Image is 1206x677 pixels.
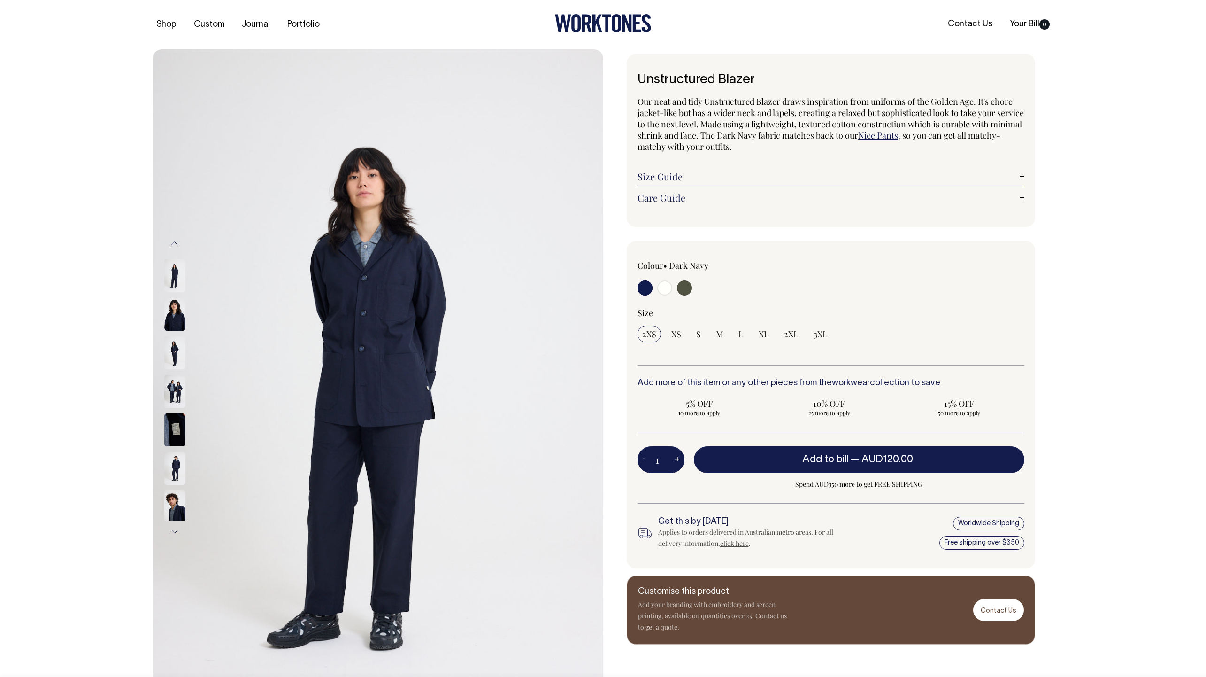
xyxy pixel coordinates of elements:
[638,599,788,633] p: Add your branding with embroidery and screen printing, available on quantities over 25. Contact u...
[238,17,274,32] a: Journal
[164,336,185,369] img: dark-navy
[711,326,728,342] input: M
[638,171,1024,182] a: Size Guide
[902,398,1017,409] span: 15% OFF
[164,490,185,523] img: dark-navy
[973,599,1024,621] a: Contact Us
[694,446,1024,473] button: Add to bill —AUD120.00
[164,259,185,292] img: dark-navy
[190,17,228,32] a: Custom
[638,192,1024,203] a: Care Guide
[720,539,749,548] a: click here
[767,395,891,420] input: 10% OFF 25 more to apply
[897,395,1022,420] input: 15% OFF 50 more to apply
[658,527,849,549] div: Applies to orders delivered in Australian metro areas. For all delivery information, .
[164,452,185,485] img: dark-navy
[153,17,180,32] a: Shop
[696,328,701,340] span: S
[772,398,887,409] span: 10% OFF
[642,398,757,409] span: 5% OFF
[716,328,723,340] span: M
[691,326,706,342] input: S
[784,328,799,340] span: 2XL
[168,233,182,254] button: Previous
[814,328,828,340] span: 3XL
[284,17,323,32] a: Portfolio
[638,326,661,342] input: 2XS
[738,328,744,340] span: L
[902,409,1017,417] span: 50 more to apply
[642,328,656,340] span: 2XS
[754,326,774,342] input: XL
[734,326,748,342] input: L
[1039,19,1050,30] span: 0
[851,455,915,464] span: —
[694,479,1024,490] span: Spend AUD350 more to get FREE SHIPPING
[642,409,757,417] span: 10 more to apply
[861,455,913,464] span: AUD120.00
[858,130,898,141] a: Nice Pants
[638,451,651,469] button: -
[772,409,887,417] span: 25 more to apply
[663,260,667,271] span: •
[669,260,708,271] label: Dark Navy
[168,521,182,542] button: Next
[164,375,185,408] img: dark-navy
[670,451,684,469] button: +
[944,16,996,32] a: Contact Us
[667,326,686,342] input: XS
[638,395,762,420] input: 5% OFF 10 more to apply
[779,326,803,342] input: 2XL
[759,328,769,340] span: XL
[638,379,1024,388] h6: Add more of this item or any other pieces from the collection to save
[638,307,1024,319] div: Size
[164,298,185,331] img: dark-navy
[164,413,185,446] img: dark-navy
[1006,16,1053,32] a: Your Bill0
[638,260,792,271] div: Colour
[638,73,1024,87] h1: Unstructured Blazer
[638,130,1000,152] span: , so you can get all matchy-matchy with your outfits.
[671,328,681,340] span: XS
[832,379,870,387] a: workwear
[802,455,848,464] span: Add to bill
[638,587,788,597] h6: Customise this product
[809,326,832,342] input: 3XL
[638,96,1024,141] span: Our neat and tidy Unstructured Blazer draws inspiration from uniforms of the Golden Age. It's cho...
[658,517,849,527] h6: Get this by [DATE]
